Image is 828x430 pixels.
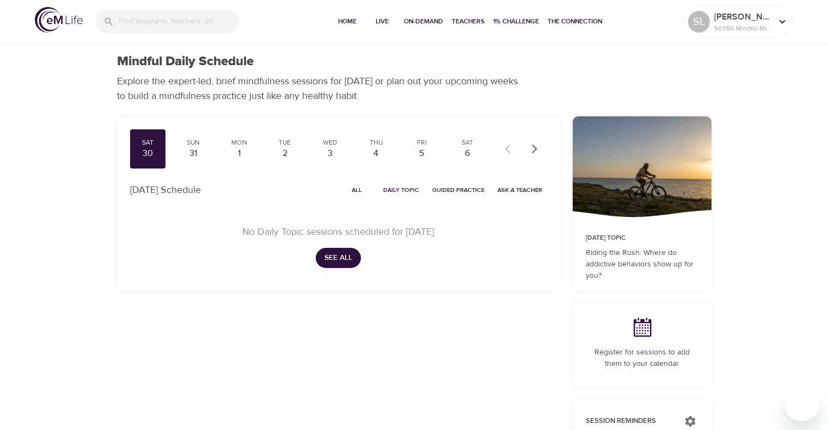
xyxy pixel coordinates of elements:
div: Sun [180,138,207,147]
div: 1 [225,147,253,160]
p: Register for sessions to add them to your calendar [586,347,698,370]
span: 1% Challenge [493,16,539,27]
p: Session Reminders [586,416,673,427]
p: [DATE] Schedule [130,183,201,197]
span: Live [369,16,395,27]
p: Riding the Rush: Where do addictive behaviors show up for you? [586,247,698,282]
div: Sat [134,138,162,147]
div: 4 [363,147,390,160]
div: 2 [271,147,298,160]
input: Find programs, teachers, etc... [119,10,240,33]
div: 5 [408,147,436,160]
div: 3 [317,147,344,160]
iframe: Button to launch messaging window [784,387,819,421]
p: No Daily Topic sessions scheduled for [DATE] [143,225,533,239]
span: Guided Practice [432,185,484,195]
span: Teachers [452,16,484,27]
button: See All [316,248,361,268]
div: 6 [454,147,481,160]
button: Guided Practice [428,182,489,198]
span: See All [324,251,352,265]
div: Sat [454,138,481,147]
button: Daily Topic [379,182,424,198]
span: Home [334,16,360,27]
span: Ask a Teacher [498,185,542,195]
p: [PERSON_NAME] [714,10,772,23]
button: Ask a Teacher [493,182,547,198]
img: logo [35,7,83,33]
p: [DATE] Topic [586,233,698,243]
span: All [344,185,370,195]
p: Explore the expert-led, brief mindfulness sessions for [DATE] or plan out your upcoming weeks to ... [117,74,525,103]
div: Tue [271,138,298,147]
button: All [340,182,375,198]
div: 31 [180,147,207,160]
span: On-Demand [404,16,443,27]
span: The Connection [548,16,602,27]
div: Mon [225,138,253,147]
span: Daily Topic [383,185,419,195]
p: 56556 Mindful Minutes [714,23,772,33]
div: 30 [134,147,162,160]
div: SL [688,11,710,33]
div: Wed [317,138,344,147]
h1: Mindful Daily Schedule [117,54,254,70]
div: Thu [363,138,390,147]
div: Fri [408,138,436,147]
